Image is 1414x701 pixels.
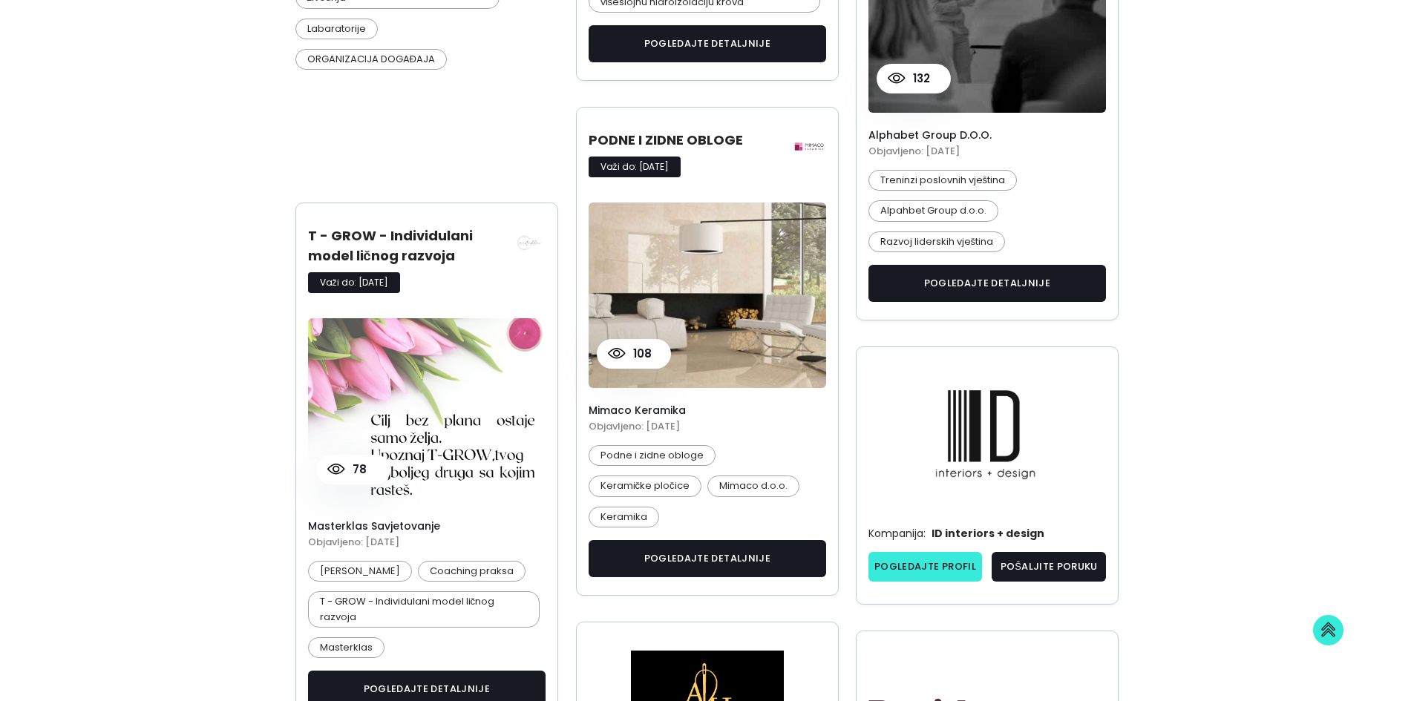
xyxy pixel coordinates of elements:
[308,272,400,293] p: Važi do: [DATE]
[327,464,345,475] img: view count
[308,226,499,266] h3: T - GROW - Individulani model ličnog razvoja
[626,345,652,363] p: 108
[345,461,367,478] p: 78
[589,130,779,150] h3: PODNE I ZIDNE OBLOGE
[992,552,1106,582] button: Pošaljite poruku
[868,170,1018,191] p: Treninzi poslovnih vještina
[589,25,827,62] button: pogledajte detaljnije
[868,265,1107,302] button: pogledajte detaljnije
[906,70,930,88] p: 132
[418,561,526,582] p: Coaching praksa
[589,404,827,417] h4: Mimaco keramika
[926,525,1044,552] span: ID interiors + design
[888,73,906,84] img: view count
[295,19,378,39] p: Labaratorije
[868,129,1107,142] h4: Alphabet Group d.o.o.
[589,419,827,434] h5: Objavljeno: [DATE]
[868,200,998,221] p: Alpahbet Group d.o.o.
[308,591,540,628] p: T - GROW - Individulani model ličnog razvoja
[589,445,716,466] p: Podne i zidne obloge
[868,525,926,542] p: Kompanija:
[308,535,546,550] h5: Objavljeno: [DATE]
[608,348,626,359] img: view count
[589,203,827,388] img: product card
[308,520,546,533] h4: Masterklas savjetovanje
[308,561,412,582] p: [PERSON_NAME]
[868,144,1107,159] h5: Objavljeno: [DATE]
[868,552,983,582] a: Pogledajte profil
[707,475,799,496] p: Mimaco d.o.o.
[308,637,384,658] p: Masterklas
[589,540,827,577] button: pogledajte detaljnije
[589,507,659,527] p: Keramika
[1313,615,1343,645] img: jump to top
[868,231,1006,252] p: Razvoj liderskih vještina
[589,475,701,496] p: Keramičke pločice
[295,49,447,70] p: ORGANIZACIJA DOGAĐAJA
[308,318,546,504] img: product card
[589,157,681,177] p: Važi do: [DATE]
